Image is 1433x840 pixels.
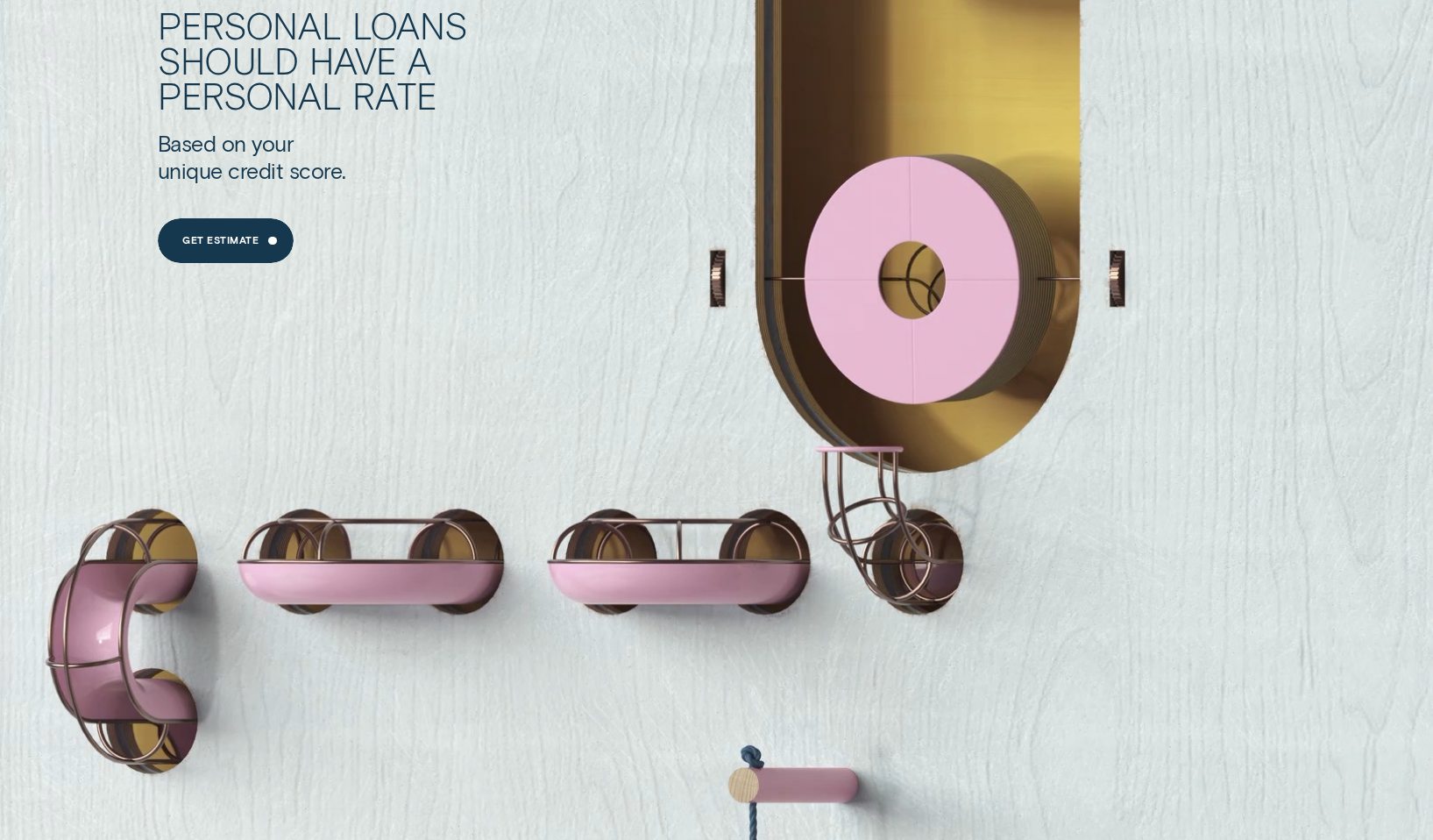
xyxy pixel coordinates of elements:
[289,157,346,184] div: score.
[158,130,216,157] div: Based
[228,157,283,184] div: credit
[158,157,223,184] div: unique
[158,8,342,43] div: Personal
[309,43,397,78] div: have
[222,130,246,157] div: on
[158,218,294,264] a: Get Estimate
[158,43,299,78] div: should
[352,78,437,113] div: rate
[158,78,342,113] div: personal
[352,8,468,43] div: Loans
[252,130,294,157] div: your
[408,43,431,78] div: a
